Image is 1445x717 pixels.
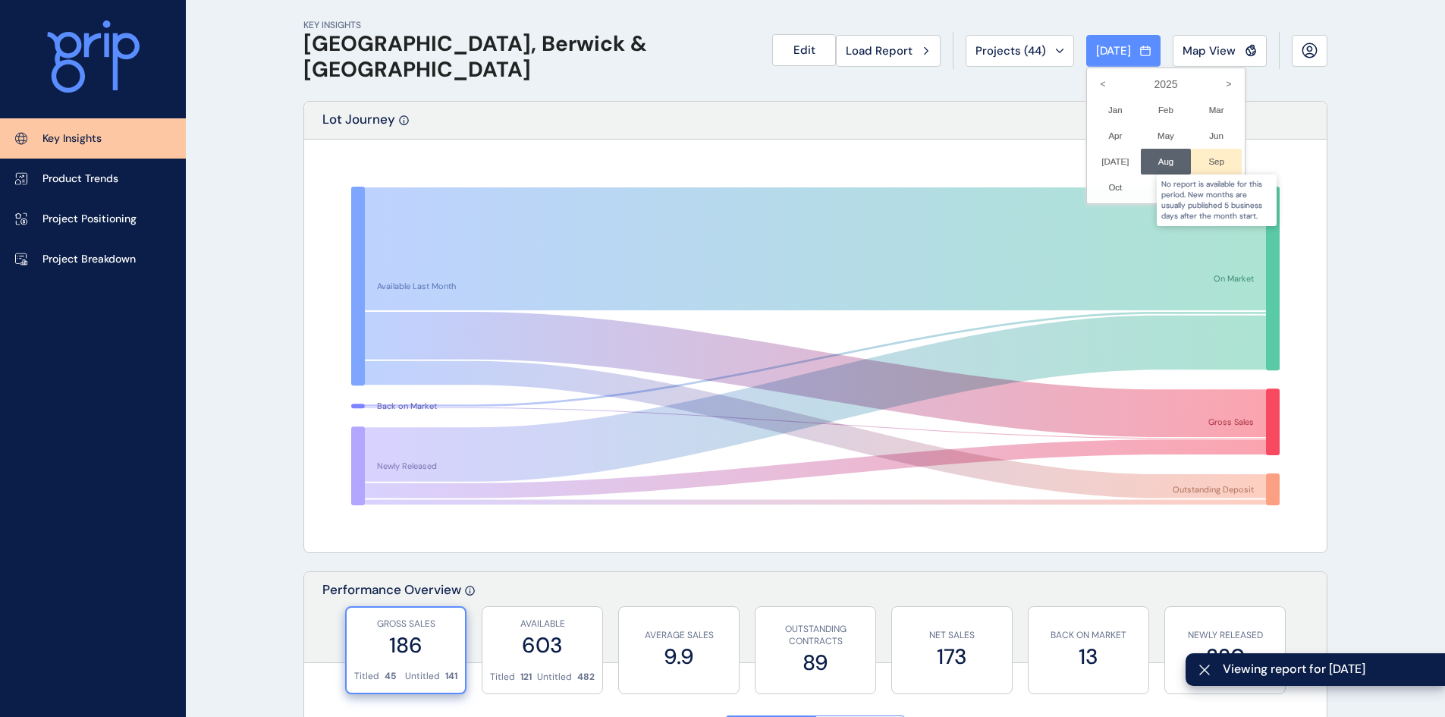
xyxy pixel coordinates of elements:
li: Apr [1090,123,1141,149]
p: Key Insights [42,131,102,146]
li: May [1141,123,1192,149]
li: Sep [1191,149,1242,175]
i: < [1090,71,1116,97]
span: Viewing report for [DATE] [1223,661,1433,678]
li: [DATE] [1090,149,1141,175]
p: Product Trends [42,171,118,187]
i: > [1216,71,1242,97]
p: Project Positioning [42,212,137,227]
label: 2025 [1090,71,1242,97]
li: Nov [1141,175,1192,200]
li: Jun [1191,123,1242,149]
li: Dec [1191,175,1242,200]
li: Mar [1191,97,1242,123]
li: Oct [1090,175,1141,200]
li: Jan [1090,97,1141,123]
li: Aug [1141,149,1192,175]
li: Feb [1141,97,1192,123]
p: Project Breakdown [42,252,136,267]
